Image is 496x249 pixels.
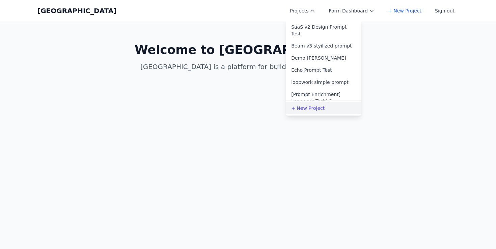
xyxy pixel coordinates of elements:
button: Projects [286,5,319,17]
a: + New Project [286,102,361,114]
p: [GEOGRAPHIC_DATA] is a platform for building websites with AI. [118,62,378,71]
a: SaaS v2 Design Prompt Test [286,21,361,40]
h1: Welcome to [GEOGRAPHIC_DATA] [118,43,378,57]
a: loopwork simple prompt [286,76,361,88]
button: Form Dashboard [325,5,379,17]
a: Demo [PERSON_NAME] [286,52,361,64]
a: [GEOGRAPHIC_DATA] [37,6,116,15]
a: Echo Prompt Test [286,64,361,76]
a: Beam v3 styilized prompt [286,40,361,52]
a: [Prompt Enrichment] Loopwork Test V1 [286,88,361,107]
button: Sign out [431,5,459,17]
a: + New Project [384,5,425,17]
